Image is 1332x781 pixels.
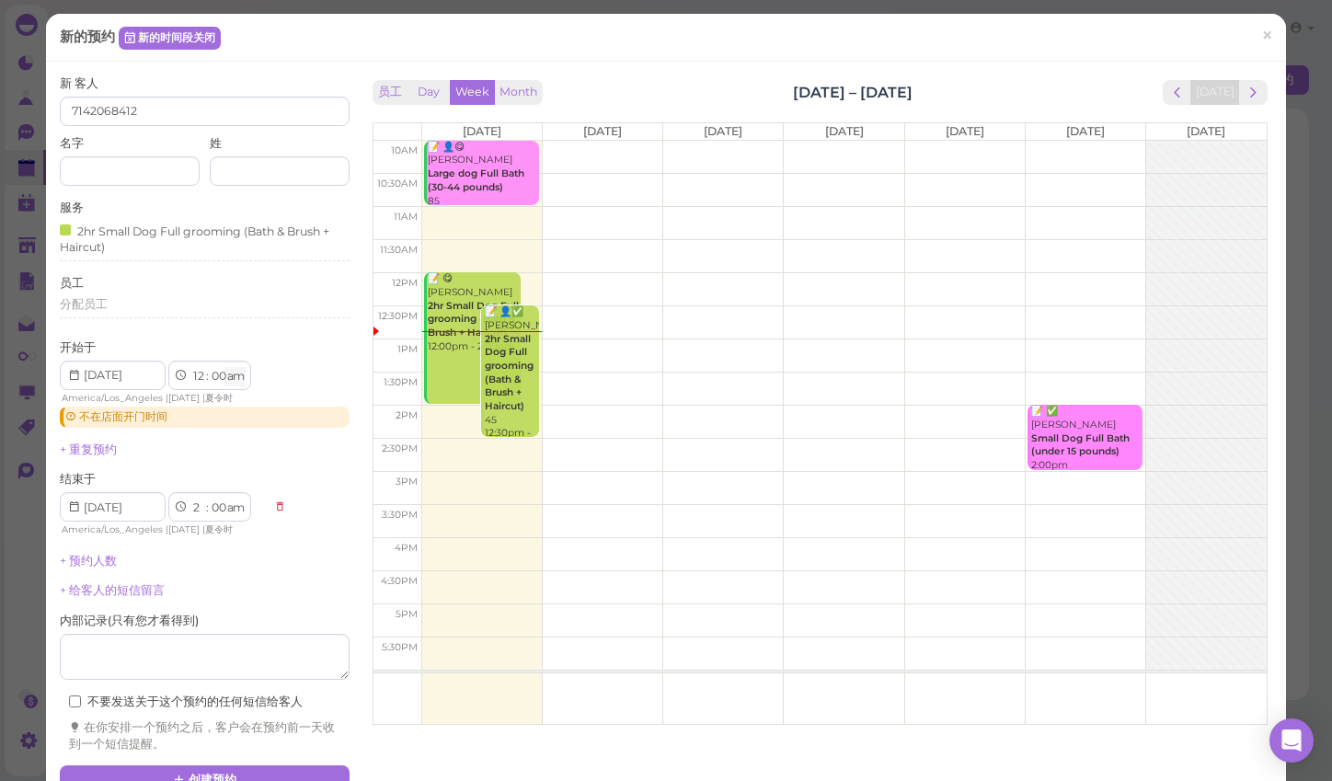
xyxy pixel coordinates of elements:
span: America/Los_Angeles [62,392,163,404]
span: [DATE] [825,124,864,138]
span: 10am [391,144,418,156]
label: 开始于 [60,339,96,356]
span: [DATE] [704,124,742,138]
span: America/Los_Angeles [62,523,163,535]
span: 夏令时 [205,523,233,535]
h2: [DATE] – [DATE] [793,82,913,103]
span: [DATE] [583,124,622,138]
span: 2:30pm [382,442,418,454]
div: 📝 👤✅ [PERSON_NAME] 45 12:30pm - 2:30pm [484,305,538,454]
span: [DATE] [463,124,501,138]
span: × [1260,23,1272,49]
span: 夏令时 [205,392,233,404]
button: prev [1163,80,1191,105]
label: 结束于 [60,471,96,488]
b: Large dog Full Bath (30-44 pounds) [428,167,524,193]
label: 内部记录 ( 只有您才看得到 ) [60,613,199,629]
div: 📝 👤😋 [PERSON_NAME] 85 10:00am [427,141,539,222]
span: 1pm [397,343,418,355]
b: 2hr Small Dog Full grooming (Bath & Brush + Haircut) [428,300,519,339]
span: [DATE] [1066,124,1105,138]
a: 新的时间段关闭 [119,27,221,49]
div: 📝 ✅ [PERSON_NAME] 2:00pm [1030,405,1143,472]
button: Day [407,80,451,105]
span: 10:30am [377,178,418,190]
span: 新的预约 [60,28,119,45]
label: 新 客人 [60,75,98,92]
a: + 给客人的短信留言 [60,583,165,597]
label: 服务 [60,200,84,216]
button: Week [450,80,495,105]
button: next [1239,80,1268,105]
span: [DATE] [1187,124,1225,138]
span: 11am [394,211,418,223]
span: 5:30pm [382,641,418,653]
span: 3pm [396,476,418,488]
div: 2hr Small Dog Full grooming (Bath & Brush + Haircut) [60,221,344,257]
span: [DATE] [168,392,200,404]
a: + 重复预约 [60,442,117,456]
div: Open Intercom Messenger [1269,718,1314,763]
div: 不在店面开门时间 [60,407,349,427]
span: 4pm [395,542,418,554]
button: [DATE] [1190,80,1240,105]
label: 姓 [210,135,222,152]
div: 在你安排一个预约之后，客户会在预约前一天收到一个短信提醒。 [69,719,339,752]
label: 员工 [60,275,84,292]
span: 12pm [392,277,418,289]
span: 5pm [396,608,418,620]
span: 1:30pm [384,376,418,388]
div: 📝 😋 [PERSON_NAME] 12:00pm - 2:00pm [427,272,521,353]
span: 分配员工 [60,297,108,311]
div: | | [60,522,265,538]
span: 2pm [396,409,418,421]
input: 搜索名字或电话 [60,97,349,126]
a: + 预约人数 [60,554,117,568]
span: [DATE] [946,124,984,138]
div: | | [60,390,265,407]
input: 不要发送关于这个预约的任何短信给客人 [69,695,81,707]
button: 员工 [373,80,408,105]
button: Month [494,80,543,105]
span: 11:30am [380,244,418,256]
b: 2hr Small Dog Full grooming (Bath & Brush + Haircut) [485,333,534,412]
span: 3:30pm [382,509,418,521]
span: [DATE] [168,523,200,535]
b: Small Dog Full Bath (under 15 pounds) [1031,432,1130,458]
span: 12:30pm [378,310,418,322]
label: 不要发送关于这个预约的任何短信给客人 [69,694,303,710]
span: 4:30pm [381,575,418,587]
label: 名字 [60,135,84,152]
